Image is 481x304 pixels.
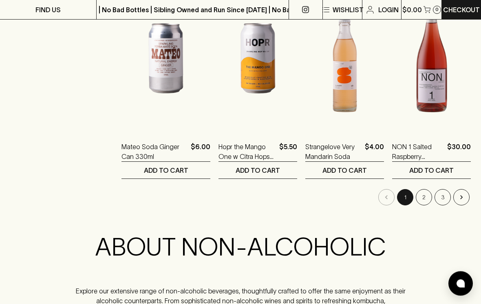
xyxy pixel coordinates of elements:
button: ADD TO CART [121,162,210,179]
a: Strangelove Very Mandarin Soda [305,142,362,162]
a: Hopr the Mango One w Citra Hops 375ml [218,142,276,162]
a: Mateo Soda Ginger Can 330ml [121,142,188,162]
p: Checkout [443,5,480,15]
p: $6.00 [191,142,210,162]
button: ADD TO CART [218,162,297,179]
img: bubble-icon [457,280,465,288]
p: 0 [435,7,439,12]
button: Go to page 3 [435,189,451,206]
p: $30.00 [447,142,471,162]
button: Go to next page [453,189,470,206]
p: Login [378,5,399,15]
button: Go to page 2 [416,189,432,206]
p: FIND US [35,5,61,15]
button: ADD TO CART [305,162,384,179]
p: Wishlist [333,5,364,15]
h2: ABOUT NON-ALCOHOLIC [72,233,409,262]
p: ADD TO CART [144,166,188,176]
p: ADD TO CART [409,166,454,176]
p: $5.50 [279,142,297,162]
button: ADD TO CART [392,162,471,179]
button: page 1 [397,189,413,206]
p: $0.00 [402,5,422,15]
p: ADD TO CART [236,166,280,176]
p: $4.00 [365,142,384,162]
a: NON 1 Salted Raspberry Chamomile [392,142,444,162]
p: ADD TO CART [322,166,367,176]
nav: pagination navigation [121,189,471,206]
